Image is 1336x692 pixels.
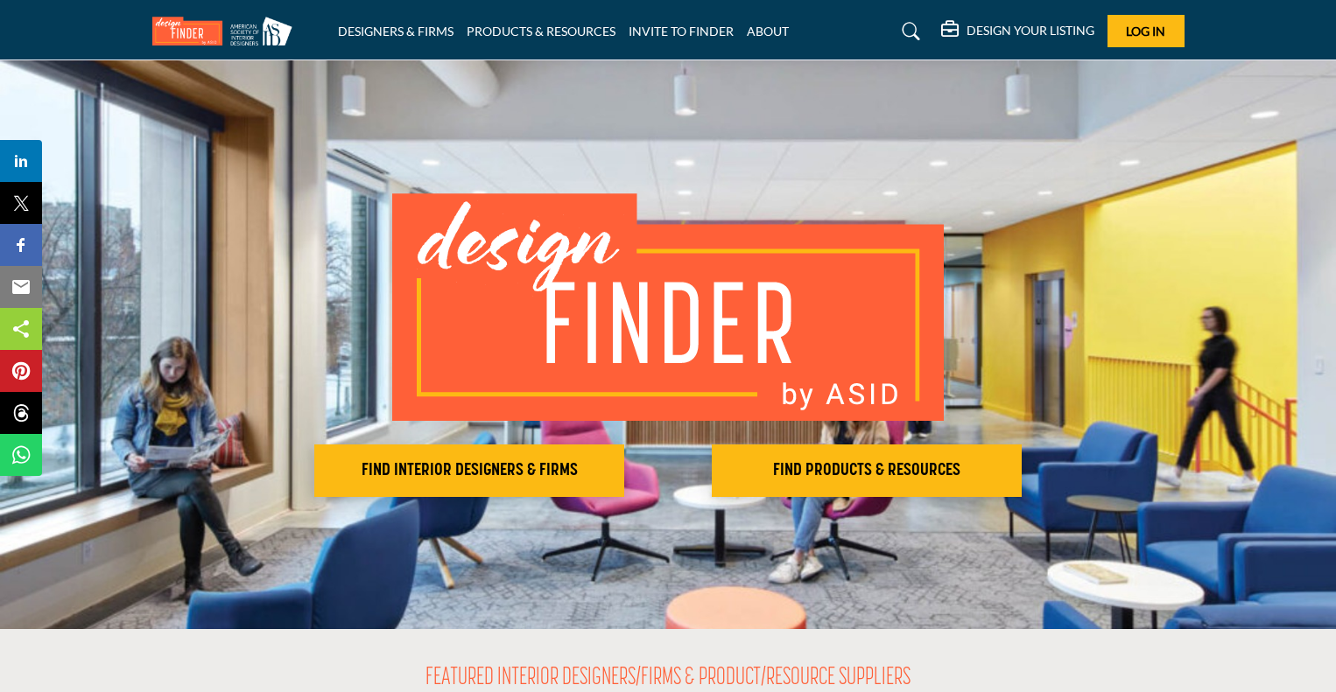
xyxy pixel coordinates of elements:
a: Search [885,17,932,45]
span: Log In [1126,24,1165,38]
a: PRODUCTS & RESOURCES [467,24,615,38]
a: ABOUT [747,24,789,38]
button: FIND INTERIOR DESIGNERS & FIRMS [314,444,624,497]
h2: FIND PRODUCTS & RESOURCES [717,460,1016,481]
img: image [392,193,944,421]
div: DESIGN YOUR LISTING [941,21,1094,42]
img: Site Logo [152,17,301,45]
h5: DESIGN YOUR LISTING [967,23,1094,38]
a: INVITE TO FINDER [629,24,734,38]
a: DESIGNERS & FIRMS [338,24,454,38]
button: FIND PRODUCTS & RESOURCES [712,444,1022,497]
button: Log In [1107,15,1185,47]
h2: FIND INTERIOR DESIGNERS & FIRMS [320,460,619,481]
